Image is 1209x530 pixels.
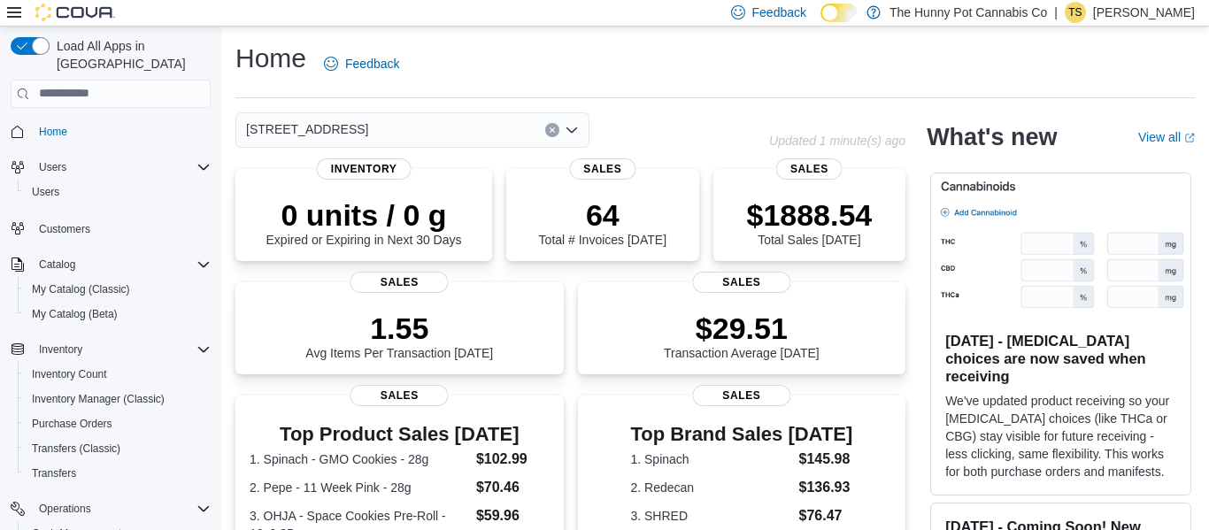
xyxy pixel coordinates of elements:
a: My Catalog (Beta) [25,303,125,325]
button: My Catalog (Beta) [18,302,218,326]
span: My Catalog (Beta) [25,303,211,325]
p: | [1054,2,1058,23]
span: Transfers [25,463,211,484]
span: Purchase Orders [25,413,211,434]
button: Users [4,155,218,180]
span: Transfers [32,466,76,480]
span: Sales [692,272,790,293]
a: My Catalog (Classic) [25,279,137,300]
span: Inventory Manager (Classic) [25,388,211,410]
h3: Top Brand Sales [DATE] [630,424,852,445]
dd: $76.47 [799,505,853,526]
button: Open list of options [565,123,579,137]
span: My Catalog (Classic) [25,279,211,300]
h2: What's new [927,123,1057,151]
span: Sales [350,272,449,293]
a: Transfers (Classic) [25,438,127,459]
dt: 2. Redecan [630,479,791,496]
a: Inventory Manager (Classic) [25,388,172,410]
button: Inventory [4,337,218,362]
svg: External link [1184,133,1195,143]
div: Total # Invoices [DATE] [539,197,666,247]
span: Purchase Orders [32,417,112,431]
button: My Catalog (Classic) [18,277,218,302]
span: Dark Mode [820,22,821,23]
span: Inventory Manager (Classic) [32,392,165,406]
span: Sales [776,158,843,180]
dd: $59.96 [476,505,550,526]
a: Users [25,181,66,203]
div: Avg Items Per Transaction [DATE] [305,311,493,360]
span: Catalog [39,257,75,272]
span: Sales [350,385,449,406]
p: [PERSON_NAME] [1093,2,1195,23]
h3: Top Product Sales [DATE] [250,424,550,445]
a: Transfers [25,463,83,484]
span: Users [39,160,66,174]
p: $1888.54 [746,197,872,233]
span: Operations [39,502,91,516]
p: Updated 1 minute(s) ago [769,134,905,148]
button: Users [18,180,218,204]
span: Customers [32,217,211,239]
span: My Catalog (Classic) [32,282,130,296]
span: Users [32,185,59,199]
div: Expired or Expiring in Next 30 Days [266,197,462,247]
dt: 3. SHRED [630,507,791,525]
span: Inventory [39,342,82,357]
p: $29.51 [664,311,820,346]
button: Inventory Count [18,362,218,387]
a: Purchase Orders [25,413,119,434]
p: 1.55 [305,311,493,346]
dd: $70.46 [476,477,550,498]
h1: Home [235,41,306,76]
span: Transfers (Classic) [32,442,120,456]
button: Customers [4,215,218,241]
a: Customers [32,219,97,240]
dd: $136.93 [799,477,853,498]
span: Inventory Count [32,367,107,381]
button: Operations [32,498,98,519]
button: Clear input [545,123,559,137]
input: Dark Mode [820,4,858,22]
span: Load All Apps in [GEOGRAPHIC_DATA] [50,37,211,73]
div: Total Sales [DATE] [746,197,872,247]
span: Sales [569,158,635,180]
span: TS [1068,2,1082,23]
span: Inventory [32,339,211,360]
span: Home [39,125,67,139]
span: Inventory Count [25,364,211,385]
span: Home [32,120,211,142]
div: Tash Slothouber [1065,2,1086,23]
button: Inventory [32,339,89,360]
div: Transaction Average [DATE] [664,311,820,360]
span: Feedback [345,55,399,73]
span: Customers [39,222,90,236]
h3: [DATE] - [MEDICAL_DATA] choices are now saved when receiving [945,332,1176,385]
a: Inventory Count [25,364,114,385]
dt: 1. Spinach - GMO Cookies - 28g [250,450,469,468]
button: Transfers [18,461,218,486]
button: Operations [4,496,218,521]
button: Catalog [4,252,218,277]
p: 64 [539,197,666,233]
p: 0 units / 0 g [266,197,462,233]
img: Cova [35,4,115,21]
p: The Hunny Pot Cannabis Co [889,2,1047,23]
span: My Catalog (Beta) [32,307,118,321]
button: Users [32,157,73,178]
span: Catalog [32,254,211,275]
dt: 1. Spinach [630,450,791,468]
span: Sales [692,385,790,406]
a: Home [32,121,74,142]
button: Home [4,119,218,144]
a: View allExternal link [1138,130,1195,144]
dd: $145.98 [799,449,853,470]
p: We've updated product receiving so your [MEDICAL_DATA] choices (like THCa or CBG) stay visible fo... [945,392,1176,480]
span: Inventory [317,158,412,180]
button: Catalog [32,254,82,275]
dd: $102.99 [476,449,550,470]
span: Transfers (Classic) [25,438,211,459]
a: Feedback [317,46,406,81]
button: Inventory Manager (Classic) [18,387,218,411]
